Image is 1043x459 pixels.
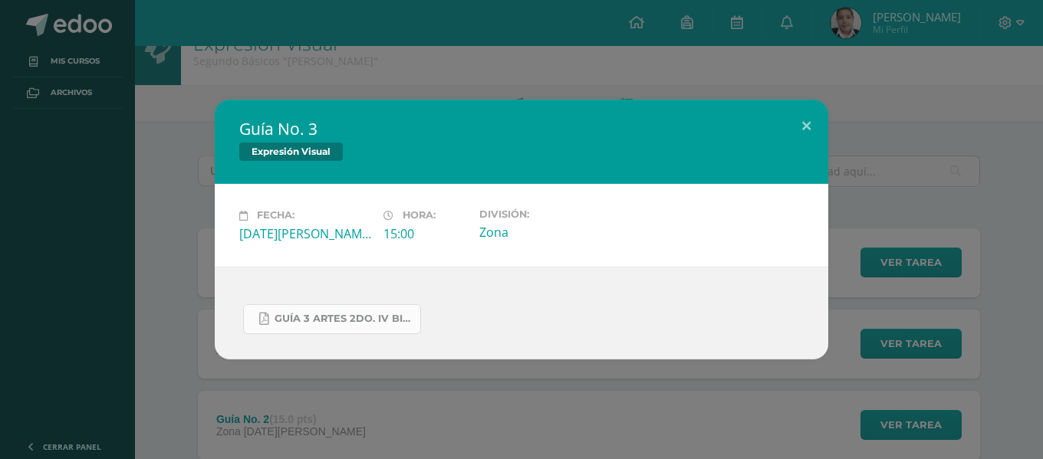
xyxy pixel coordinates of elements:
a: GUÍA 3 ARTES 2DO. IV BIM.docx.pdf [243,304,421,334]
span: Hora: [403,210,436,221]
span: GUÍA 3 ARTES 2DO. IV BIM.docx.pdf [275,313,413,325]
div: [DATE][PERSON_NAME] [239,225,371,242]
span: Fecha: [257,210,294,221]
label: División: [479,208,611,220]
div: 15:00 [383,225,467,242]
div: Zona [479,224,611,241]
button: Close (Esc) [785,100,828,152]
span: Expresión Visual [239,143,343,161]
h2: Guía No. 3 [239,118,804,139]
